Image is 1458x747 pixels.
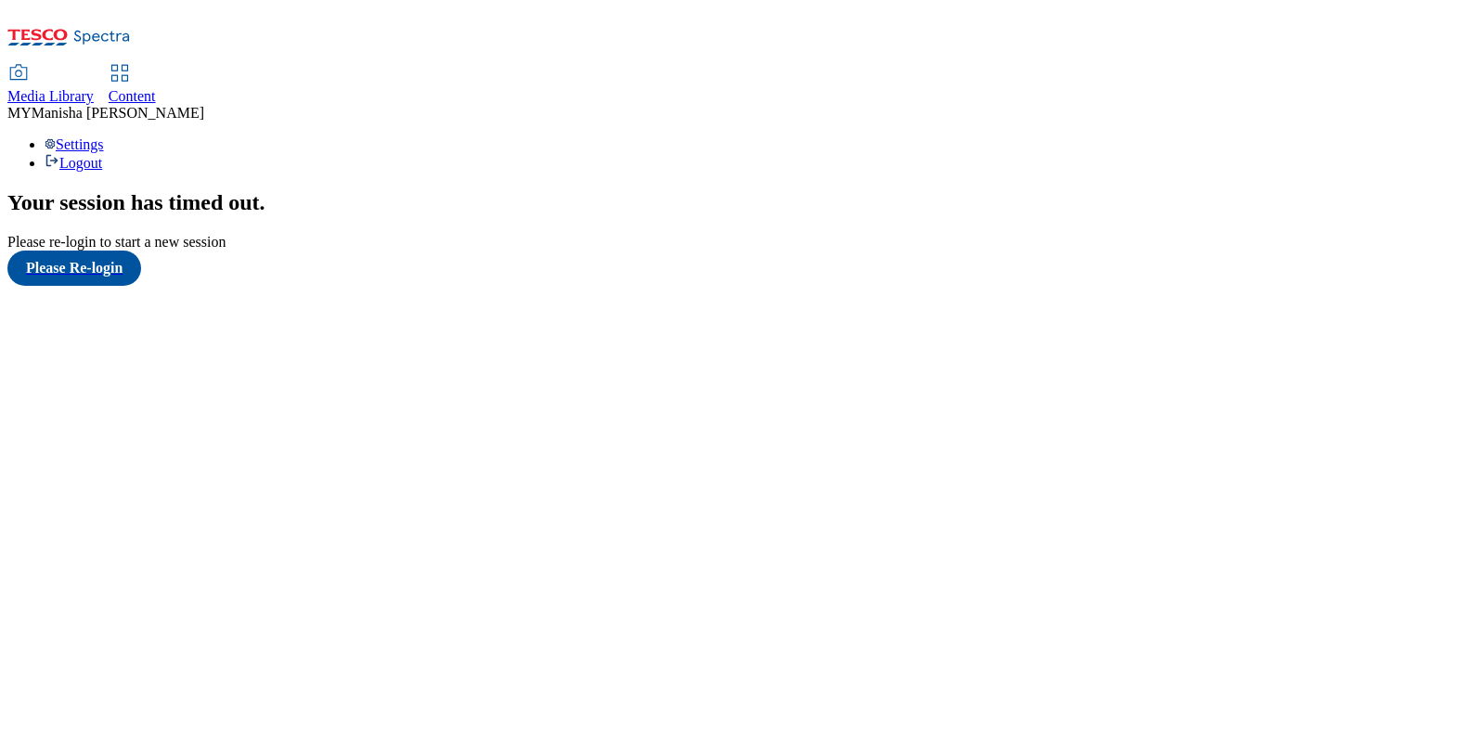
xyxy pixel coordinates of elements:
a: Logout [45,155,102,171]
div: Please re-login to start a new session [7,234,1451,251]
span: Media Library [7,88,94,104]
span: MY [7,105,32,121]
a: Media Library [7,66,94,105]
span: . [260,190,265,214]
a: Please Re-login [7,251,1451,286]
button: Please Re-login [7,251,141,286]
a: Settings [45,136,104,152]
span: Content [109,88,156,104]
a: Content [109,66,156,105]
h2: Your session has timed out [7,190,1451,215]
span: Manisha [PERSON_NAME] [32,105,204,121]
